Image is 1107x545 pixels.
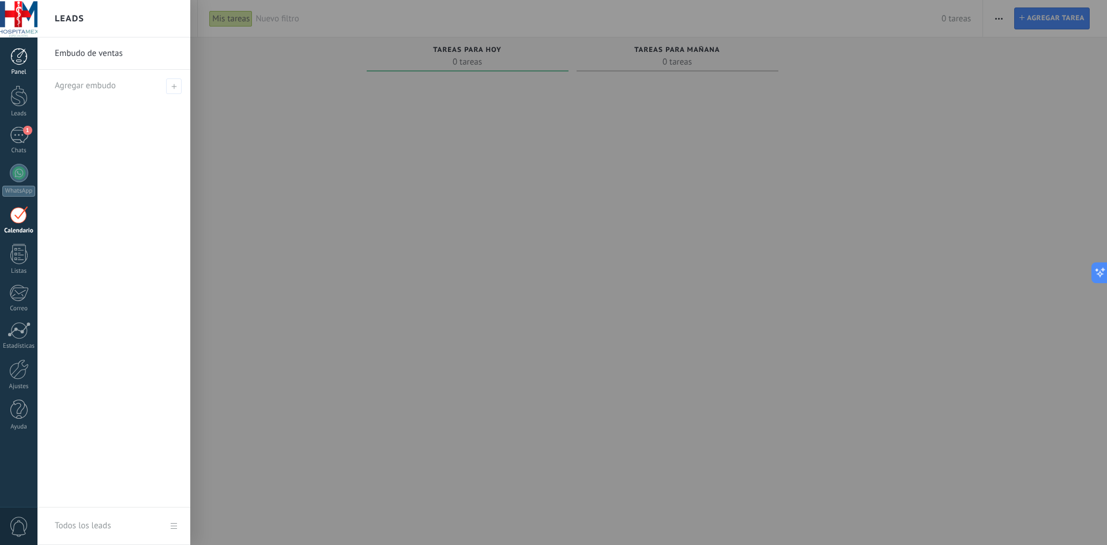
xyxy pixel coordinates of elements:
[23,126,32,135] span: 1
[2,343,36,350] div: Estadísticas
[2,268,36,275] div: Listas
[2,110,36,118] div: Leads
[2,305,36,313] div: Correo
[55,510,111,542] div: Todos los leads
[2,147,36,155] div: Chats
[2,186,35,197] div: WhatsApp
[2,383,36,390] div: Ajustes
[166,78,182,94] span: Agregar embudo
[2,69,36,76] div: Panel
[55,80,116,91] span: Agregar embudo
[2,423,36,431] div: Ayuda
[37,508,190,545] a: Todos los leads
[55,1,84,37] h2: Leads
[2,227,36,235] div: Calendario
[55,37,179,70] a: Embudo de ventas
